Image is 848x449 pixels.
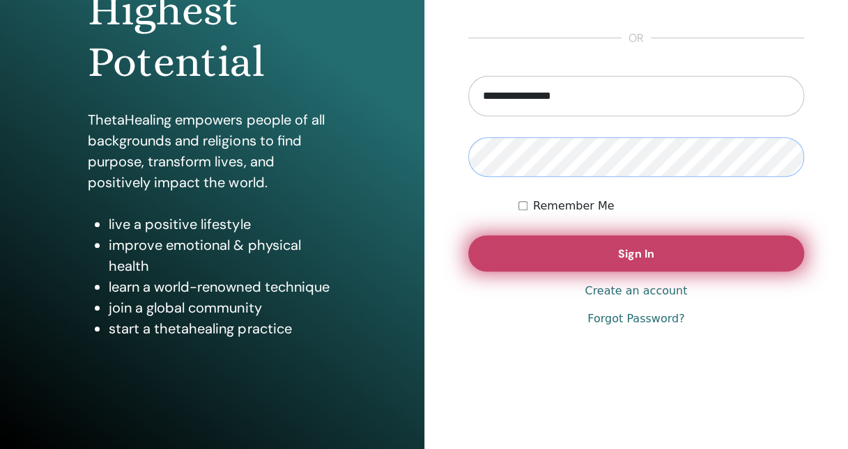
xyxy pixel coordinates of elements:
li: join a global community [109,297,336,318]
label: Remember Me [533,198,615,214]
li: improve emotional & physical health [109,235,336,276]
div: Keep me authenticated indefinitely or until I manually logout [518,198,804,214]
span: Sign In [618,246,654,261]
li: learn a world-renowned technique [109,276,336,297]
p: ThetaHealing empowers people of all backgrounds and religions to find purpose, transform lives, a... [88,109,336,193]
li: start a thetahealing practice [109,318,336,339]
a: Forgot Password? [587,310,684,327]
li: live a positive lifestyle [109,214,336,235]
span: or [622,30,651,47]
button: Sign In [468,235,805,271]
a: Create an account [585,283,687,299]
